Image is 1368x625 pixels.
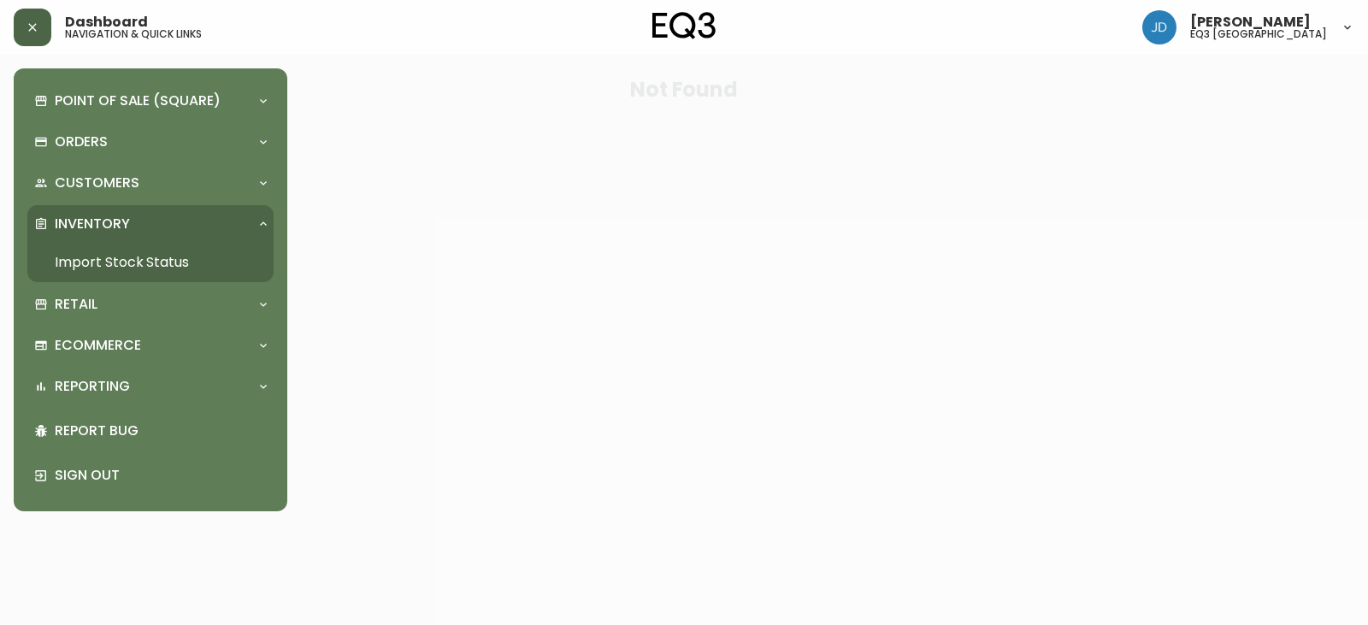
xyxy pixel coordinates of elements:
[55,133,108,151] p: Orders
[55,215,130,233] p: Inventory
[65,15,148,29] span: Dashboard
[65,29,202,39] h5: navigation & quick links
[27,286,274,323] div: Retail
[55,174,139,192] p: Customers
[55,295,97,314] p: Retail
[1142,10,1176,44] img: 7c567ac048721f22e158fd313f7f0981
[55,91,221,110] p: Point of Sale (Square)
[55,422,267,440] p: Report Bug
[1190,29,1327,39] h5: eq3 [GEOGRAPHIC_DATA]
[27,164,274,202] div: Customers
[27,205,274,243] div: Inventory
[27,243,274,282] a: Import Stock Status
[27,368,274,405] div: Reporting
[27,82,274,120] div: Point of Sale (Square)
[55,466,267,485] p: Sign Out
[1190,15,1311,29] span: [PERSON_NAME]
[652,12,716,39] img: logo
[27,123,274,161] div: Orders
[55,377,130,396] p: Reporting
[27,453,274,498] div: Sign Out
[27,409,274,453] div: Report Bug
[55,336,141,355] p: Ecommerce
[27,327,274,364] div: Ecommerce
